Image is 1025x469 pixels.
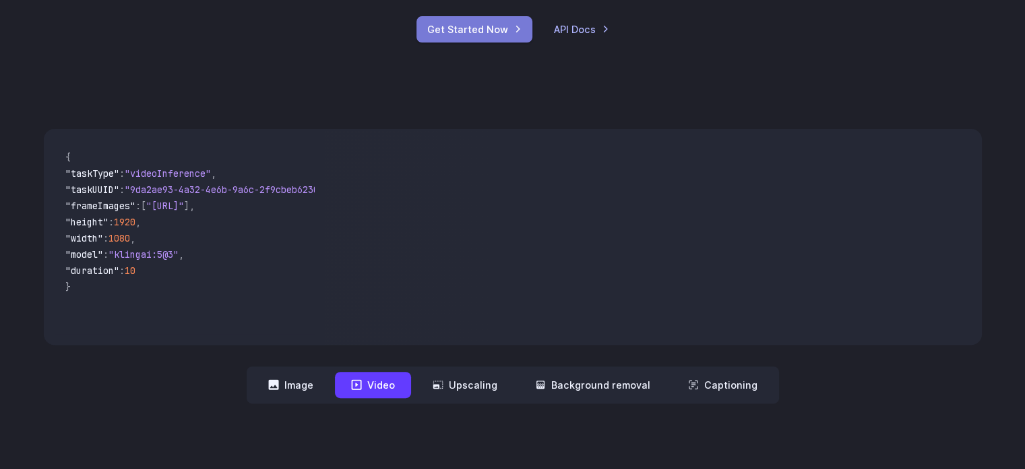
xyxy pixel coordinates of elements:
span: : [108,216,114,228]
button: Image [252,372,330,398]
span: : [119,184,125,196]
span: , [179,248,184,260]
span: [ [141,200,146,212]
span: , [135,216,141,228]
button: Background removal [519,372,666,398]
span: : [103,248,108,260]
span: "9da2ae93-4a32-4e6b-9a6c-2f9cbeb62301" [125,184,330,196]
span: "videoInference" [125,167,211,180]
span: "model" [65,248,103,260]
button: Upscaling [416,372,514,398]
span: "taskUUID" [65,184,119,196]
span: , [130,232,135,244]
span: "frameImages" [65,200,135,212]
span: : [103,232,108,244]
span: "taskType" [65,167,119,180]
span: "[URL]" [146,200,184,212]
span: : [119,265,125,277]
span: , [211,167,216,180]
span: ] [184,200,189,212]
span: : [135,200,141,212]
span: } [65,281,71,293]
a: API Docs [554,22,609,37]
button: Captioning [672,372,774,398]
span: "width" [65,232,103,244]
span: { [65,151,71,163]
span: , [189,200,195,212]
button: Video [335,372,411,398]
span: 10 [125,265,135,277]
span: "height" [65,216,108,228]
span: "duration" [65,265,119,277]
a: Get Started Now [416,16,532,43]
span: "klingai:5@3" [108,248,179,260]
span: 1920 [114,216,135,228]
span: : [119,167,125,180]
span: 1080 [108,232,130,244]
